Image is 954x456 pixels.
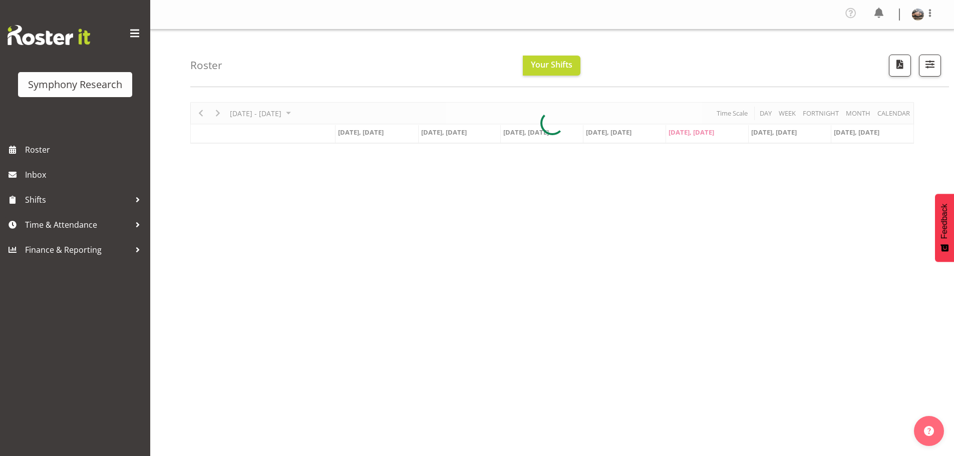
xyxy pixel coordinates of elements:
[25,192,130,207] span: Shifts
[25,142,145,157] span: Roster
[25,217,130,232] span: Time & Attendance
[190,60,222,71] h4: Roster
[935,194,954,262] button: Feedback - Show survey
[8,25,90,45] img: Rosterit website logo
[940,204,949,239] span: Feedback
[912,9,924,21] img: lindsay-holland6d975a4b06d72750adc3751bbfb7dc9f.png
[523,56,580,76] button: Your Shifts
[889,55,911,77] button: Download a PDF of the roster according to the set date range.
[28,77,122,92] div: Symphony Research
[25,167,145,182] span: Inbox
[531,59,572,70] span: Your Shifts
[25,242,130,257] span: Finance & Reporting
[924,426,934,436] img: help-xxl-2.png
[919,55,941,77] button: Filter Shifts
